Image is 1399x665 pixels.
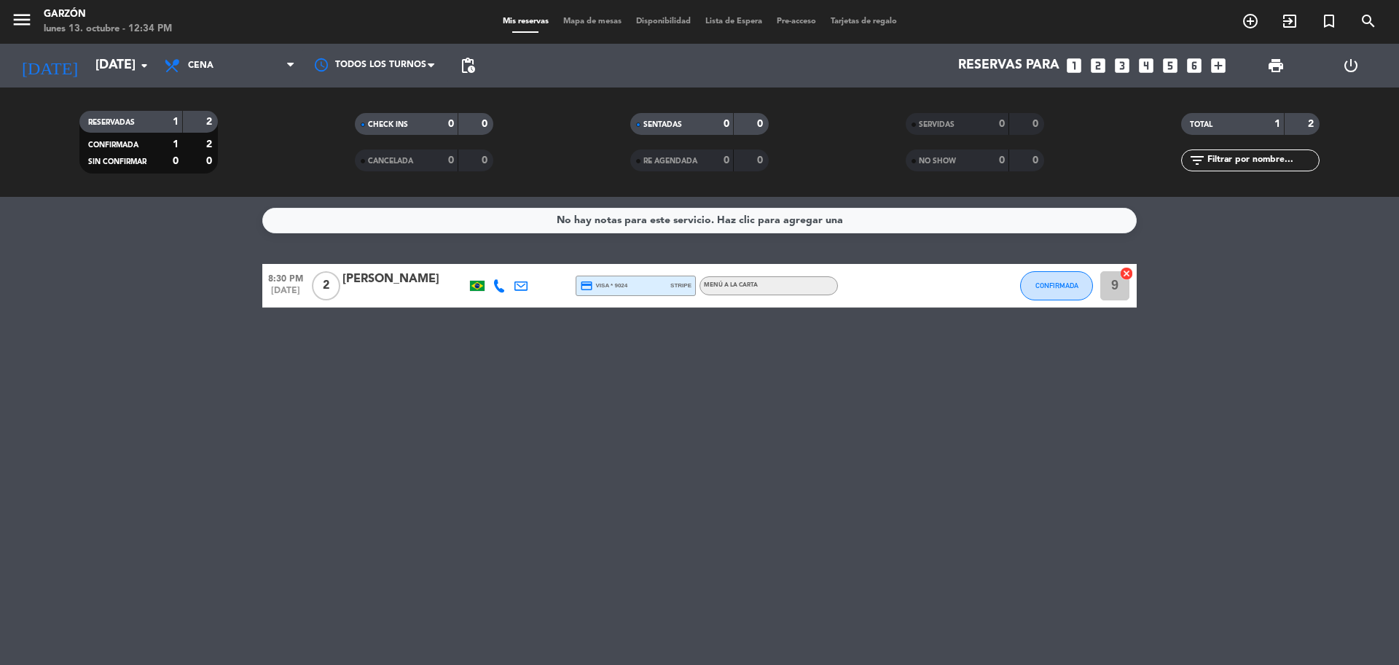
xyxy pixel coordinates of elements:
[495,17,556,26] span: Mis reservas
[643,121,682,128] span: SENTADAS
[999,155,1005,166] strong: 0
[919,121,955,128] span: SERVIDAS
[580,279,627,292] span: visa * 9024
[482,155,490,166] strong: 0
[44,7,172,22] div: Garzón
[1281,12,1298,30] i: exit_to_app
[1032,119,1041,129] strong: 0
[368,121,408,128] span: CHECK INS
[11,50,88,82] i: [DATE]
[368,157,413,165] span: CANCELADA
[1020,271,1093,300] button: CONFIRMADA
[482,119,490,129] strong: 0
[1209,56,1228,75] i: add_box
[11,9,33,36] button: menu
[1185,56,1204,75] i: looks_6
[1360,12,1377,30] i: search
[342,270,466,289] div: [PERSON_NAME]
[262,286,309,303] span: [DATE]
[188,61,213,71] span: Cena
[724,119,729,129] strong: 0
[173,117,179,127] strong: 1
[312,271,340,300] span: 2
[919,157,956,165] span: NO SHOW
[448,119,454,129] strong: 0
[262,269,309,286] span: 8:30 PM
[1137,56,1156,75] i: looks_4
[1308,119,1317,129] strong: 2
[724,155,729,166] strong: 0
[1121,268,1133,280] img: close.png
[88,119,135,126] span: RESERVADAS
[670,281,691,290] span: stripe
[173,139,179,149] strong: 1
[580,279,593,292] i: credit_card
[1188,152,1206,169] i: filter_list
[1113,56,1132,75] i: looks_3
[999,119,1005,129] strong: 0
[136,57,153,74] i: arrow_drop_down
[88,158,146,166] span: SIN CONFIRMAR
[1242,12,1259,30] i: add_circle_outline
[1206,152,1319,168] input: Filtrar por nombre...
[1342,57,1360,74] i: power_settings_new
[1274,119,1280,129] strong: 1
[1065,56,1083,75] i: looks_one
[1313,44,1388,87] div: LOG OUT
[1320,12,1338,30] i: turned_in_not
[206,139,215,149] strong: 2
[11,9,33,31] i: menu
[629,17,698,26] span: Disponibilidad
[823,17,904,26] span: Tarjetas de regalo
[459,57,477,74] span: pending_actions
[173,156,179,166] strong: 0
[757,155,766,166] strong: 0
[1161,56,1180,75] i: looks_5
[448,155,454,166] strong: 0
[88,141,138,149] span: CONFIRMADA
[557,212,843,229] div: No hay notas para este servicio. Haz clic para agregar una
[206,156,215,166] strong: 0
[958,58,1059,73] span: Reservas para
[1035,281,1078,289] span: CONFIRMADA
[1032,155,1041,166] strong: 0
[643,157,697,165] span: RE AGENDADA
[1267,57,1285,74] span: print
[704,282,758,288] span: MENÚ A LA CARTA
[1089,56,1108,75] i: looks_two
[206,117,215,127] strong: 2
[757,119,766,129] strong: 0
[1190,121,1212,128] span: TOTAL
[44,22,172,36] div: lunes 13. octubre - 12:34 PM
[769,17,823,26] span: Pre-acceso
[698,17,769,26] span: Lista de Espera
[556,17,629,26] span: Mapa de mesas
